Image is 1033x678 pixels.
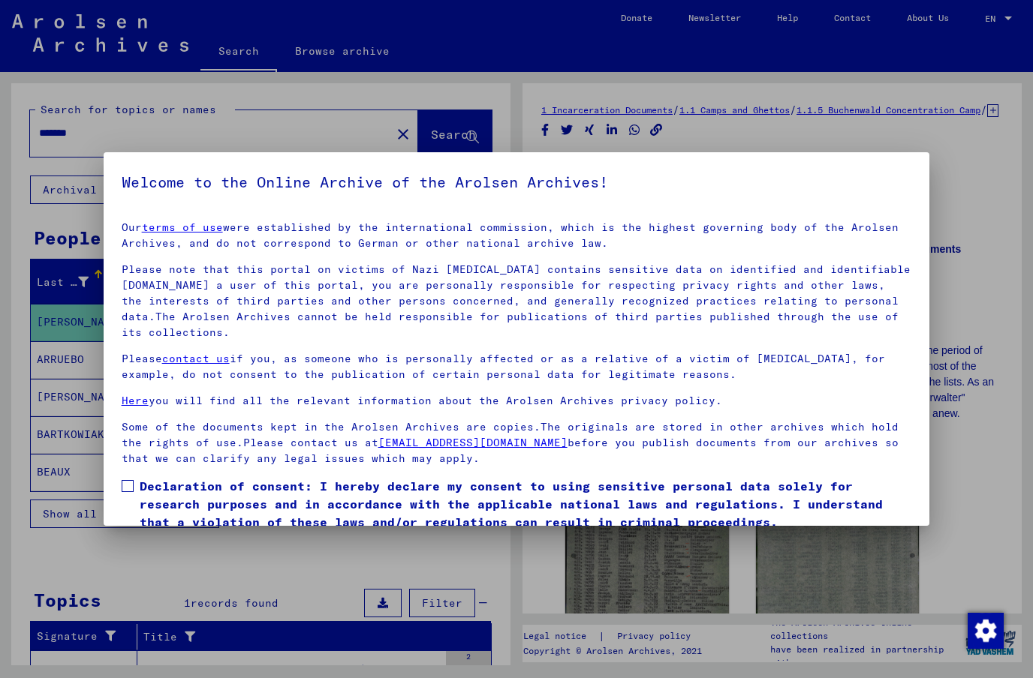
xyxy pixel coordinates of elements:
[162,352,230,365] a: contact us
[967,612,1003,648] div: Change consent
[122,394,149,407] a: Here
[122,170,912,194] h5: Welcome to the Online Archive of the Arolsen Archives!
[122,419,912,466] p: Some of the documents kept in the Arolsen Archives are copies.The originals are stored in other a...
[122,262,912,340] p: Please note that this portal on victims of Nazi [MEDICAL_DATA] contains sensitive data on identif...
[142,220,223,234] a: terms of use
[122,393,912,409] p: you will find all the relevant information about the Arolsen Archives privacy policy.
[378,436,568,449] a: [EMAIL_ADDRESS][DOMAIN_NAME]
[140,477,912,531] span: Declaration of consent: I hereby declare my consent to using sensitive personal data solely for r...
[968,613,1004,649] img: Change consent
[122,220,912,251] p: Our were established by the international commission, which is the highest governing body of the ...
[122,351,912,382] p: Please if you, as someone who is personally affected or as a relative of a victim of [MEDICAL_DAT...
